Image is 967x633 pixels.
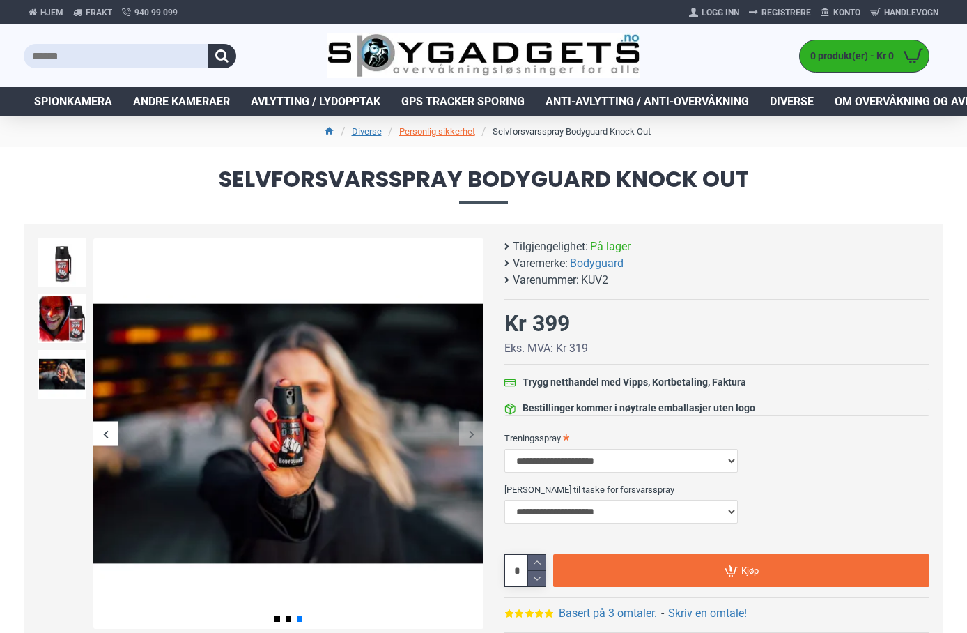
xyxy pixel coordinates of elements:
a: Andre kameraer [123,87,240,116]
div: Previous slide [93,422,118,446]
a: Bodyguard [570,255,624,272]
span: Handlevogn [884,6,938,19]
b: Tilgjengelighet: [513,238,588,255]
span: Logg Inn [702,6,739,19]
b: Varemerke: [513,255,568,272]
span: 0 produkt(er) - Kr 0 [800,49,897,63]
span: Registrere [761,6,811,19]
img: Forsvarsspray - Lovlig Pepperspray - SpyGadgets.no [38,350,86,399]
span: Konto [833,6,860,19]
img: Forsvarsspray - Lovlig Pepperspray - SpyGadgets.no [38,294,86,343]
a: Spionkamera [24,87,123,116]
span: Selvforsvarsspray Bodyguard Knock Out [24,168,943,204]
img: Forsvarsspray - Lovlig Pepperspray - SpyGadgets.no [38,238,86,287]
b: - [661,607,664,620]
span: Go to slide 2 [286,616,291,622]
a: Registrere [744,1,816,24]
div: Trygg netthandel med Vipps, Kortbetaling, Faktura [523,375,746,390]
div: Bestillinger kommer i nøytrale emballasjer uten logo [523,401,755,415]
a: Avlytting / Lydopptak [240,87,391,116]
span: Go to slide 1 [274,616,280,622]
a: Logg Inn [684,1,744,24]
span: KUV2 [581,272,608,289]
span: Avlytting / Lydopptak [251,93,380,110]
div: Next slide [459,422,483,446]
span: Spionkamera [34,93,112,110]
a: GPS Tracker Sporing [391,87,535,116]
a: Konto [816,1,865,24]
img: SpyGadgets.no [327,33,640,79]
span: På lager [590,238,631,255]
img: Forsvarsspray - Lovlig Pepperspray - SpyGadgets.no [93,238,483,629]
label: Treningsspray [504,427,929,449]
a: Personlig sikkerhet [399,125,475,139]
label: [PERSON_NAME] til taske for forsvarsspray [504,478,929,501]
span: 940 99 099 [134,6,178,19]
span: Anti-avlytting / Anti-overvåkning [546,93,749,110]
span: Go to slide 3 [297,616,302,622]
a: Anti-avlytting / Anti-overvåkning [535,87,759,116]
a: Skriv en omtale! [668,605,747,622]
span: Hjem [40,6,63,19]
a: Basert på 3 omtaler. [559,605,657,622]
div: Kr 399 [504,307,570,340]
a: Handlevogn [865,1,943,24]
a: Diverse [759,87,824,116]
span: Diverse [770,93,814,110]
a: Diverse [352,125,382,139]
b: Varenummer: [513,272,579,289]
a: 0 produkt(er) - Kr 0 [800,40,929,72]
span: Andre kameraer [133,93,230,110]
span: GPS Tracker Sporing [401,93,525,110]
span: Frakt [86,6,112,19]
span: Kjøp [741,566,759,575]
